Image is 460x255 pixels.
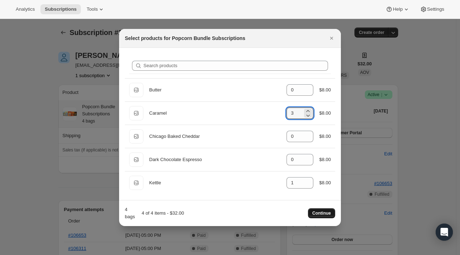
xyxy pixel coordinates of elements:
span: Analytics [16,6,35,12]
div: Butter [149,86,281,94]
div: Dark Chocolate Espresso [149,156,281,163]
span: Subscriptions [45,6,77,12]
div: Caramel [149,110,281,117]
div: 4 bags [125,206,136,220]
button: Close [327,33,337,43]
div: 4 of 4 items - $32.00 [138,210,184,217]
div: $8.00 [319,86,331,94]
button: Continue [308,208,335,218]
div: Chicago Baked Cheddar [149,133,281,140]
span: Help [393,6,402,12]
button: Analytics [11,4,39,14]
div: Kettle [149,179,281,186]
div: $8.00 [319,156,331,163]
button: Tools [82,4,109,14]
div: Open Intercom Messenger [436,224,453,241]
button: Help [381,4,414,14]
button: Subscriptions [40,4,81,14]
h2: Select products for Popcorn Bundle Subscriptions [125,35,245,42]
div: $8.00 [319,179,331,186]
button: Settings [416,4,449,14]
span: Settings [427,6,444,12]
div: $8.00 [319,110,331,117]
span: Tools [87,6,98,12]
div: $8.00 [319,133,331,140]
span: Continue [312,210,331,216]
input: Search products [143,61,328,71]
